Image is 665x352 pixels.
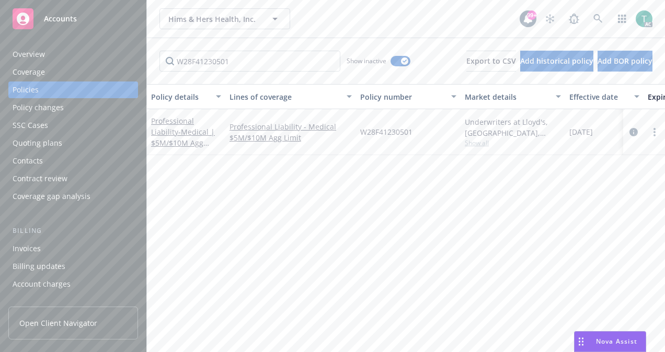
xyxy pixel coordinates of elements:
div: Policies [13,81,39,98]
a: Policies [8,81,138,98]
div: Coverage [13,64,45,80]
button: Add BOR policy [598,51,652,72]
a: Overview [8,46,138,63]
button: Policy number [356,84,461,109]
div: Account charges [13,276,71,292]
a: Switch app [612,8,633,29]
div: Underwriters at Lloyd's, [GEOGRAPHIC_DATA], [PERSON_NAME] of London, CRC Group [465,116,561,138]
span: - Medical | $5M/$10M Agg Limit [151,127,215,159]
button: Hims & Hers Health, Inc. [159,8,290,29]
div: Market details [465,91,549,102]
button: Effective date [565,84,644,109]
a: Account charges [8,276,138,292]
div: Quoting plans [13,135,62,151]
a: Report a Bug [564,8,584,29]
div: Policy number [360,91,445,102]
button: Lines of coverage [225,84,356,109]
a: Invoices [8,240,138,257]
div: Effective date [569,91,628,102]
span: W28F41230501 [360,126,412,137]
div: Invoices [13,240,41,257]
button: Policy details [147,84,225,109]
a: SSC Cases [8,117,138,134]
span: Export to CSV [466,56,516,66]
div: Lines of coverage [230,91,340,102]
a: Installment plans [8,294,138,310]
div: 99+ [527,10,536,20]
div: SSC Cases [13,117,48,134]
div: Contacts [13,152,43,169]
a: Accounts [8,4,138,33]
span: Open Client Navigator [19,318,97,328]
span: Accounts [44,15,77,23]
a: Coverage [8,64,138,80]
a: Quoting plans [8,135,138,151]
span: Nova Assist [596,337,637,346]
div: Billing updates [13,258,65,275]
span: Show inactive [347,56,386,65]
button: Nova Assist [574,331,646,352]
button: Add historical policy [520,51,593,72]
img: photo [636,10,652,27]
a: more [648,126,661,138]
a: Contract review [8,170,138,187]
a: Billing updates [8,258,138,275]
a: Coverage gap analysis [8,188,138,205]
a: Professional Liability [151,116,215,159]
span: Add historical policy [520,56,593,66]
span: [DATE] [569,126,593,137]
div: Policy changes [13,99,64,116]
span: Show all [465,138,561,147]
button: Market details [461,84,565,109]
button: Export to CSV [466,51,516,72]
div: Billing [8,226,138,236]
div: Policy details [151,91,210,102]
div: Coverage gap analysis [13,188,90,205]
div: Overview [13,46,45,63]
span: Add BOR policy [598,56,652,66]
a: Policy changes [8,99,138,116]
input: Filter by keyword... [159,51,340,72]
a: Professional Liability - Medical $5M/$10M Agg Limit [230,121,352,143]
div: Drag to move [575,332,588,351]
div: Installment plans [13,294,74,310]
a: Stop snowing [540,8,560,29]
div: Contract review [13,170,67,187]
a: circleInformation [627,126,640,138]
a: Search [588,8,609,29]
span: Hims & Hers Health, Inc. [168,14,259,25]
a: Contacts [8,152,138,169]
